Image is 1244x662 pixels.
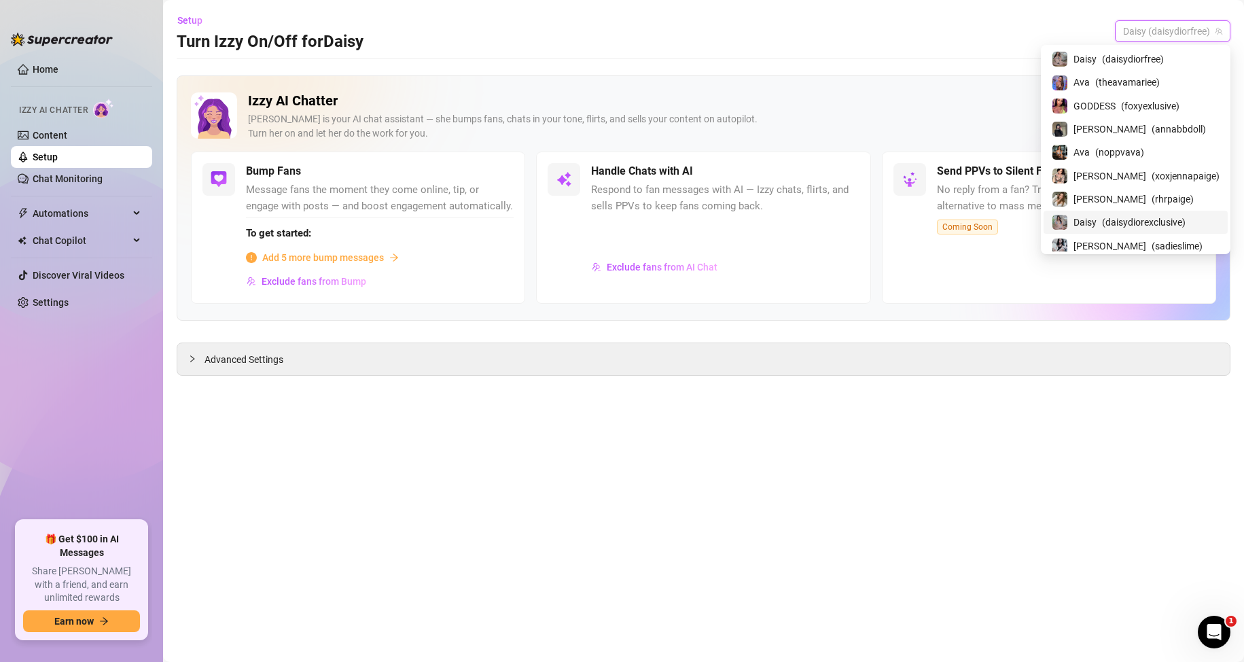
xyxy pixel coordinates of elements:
[1152,239,1203,254] span: ( sadieslime )
[1052,145,1067,160] img: Ava
[607,262,717,273] span: Exclude fans from AI Chat
[1102,52,1164,67] span: ( daisydiorfree )
[1052,192,1067,207] img: Paige
[1215,27,1223,35] span: team
[246,227,311,239] strong: To get started:
[54,616,94,627] span: Earn now
[248,92,1174,109] h2: Izzy AI Chatter
[1052,99,1067,114] img: GODDESS
[262,250,384,265] span: Add 5 more bump messages
[1121,99,1179,114] span: ( foxyexlusive )
[592,262,601,272] img: svg%3e
[1095,145,1144,160] span: ( noppvava )
[1073,215,1097,230] span: Daisy
[937,163,1060,179] h5: Send PPVs to Silent Fans
[246,252,257,263] span: info-circle
[389,253,399,262] span: arrow-right
[1152,169,1220,184] span: ( xoxjennapaige )
[18,236,26,245] img: Chat Copilot
[33,297,69,308] a: Settings
[246,163,301,179] h5: Bump Fans
[1073,52,1097,67] span: Daisy
[205,352,283,367] span: Advanced Settings
[33,270,124,281] a: Discover Viral Videos
[246,271,367,292] button: Exclude fans from Bump
[1152,122,1206,137] span: ( annabbdoll )
[1073,99,1116,114] span: GODDESS
[93,99,114,118] img: AI Chatter
[23,533,140,559] span: 🎁 Get $100 in AI Messages
[23,565,140,605] span: Share [PERSON_NAME] with a friend, and earn unlimited rewards
[937,220,998,234] span: Coming Soon
[19,104,88,117] span: Izzy AI Chatter
[1052,239,1067,254] img: Sadie
[1073,192,1146,207] span: [PERSON_NAME]
[1052,215,1067,230] img: Daisy
[188,355,196,363] span: collapsed
[1073,145,1090,160] span: Ava
[937,182,1205,214] span: No reply from a fan? Try a smart, personal PPV — a better alternative to mass messages.
[591,256,718,278] button: Exclude fans from AI Chat
[33,64,58,75] a: Home
[177,15,202,26] span: Setup
[211,171,227,188] img: svg%3e
[177,31,363,53] h3: Turn Izzy On/Off for Daisy
[246,182,514,214] span: Message fans the moment they come online, tip, or engage with posts — and boost engagement automa...
[247,277,256,286] img: svg%3e
[1052,122,1067,137] img: Anna
[1095,75,1160,90] span: ( theavamariee )
[33,173,103,184] a: Chat Monitoring
[1226,616,1237,627] span: 1
[248,112,1174,141] div: [PERSON_NAME] is your AI chat assistant — she bumps fans, chats in your tone, flirts, and sells y...
[902,171,918,188] img: svg%3e
[1052,169,1067,184] img: Jenna
[18,208,29,219] span: thunderbolt
[191,92,237,139] img: Izzy AI Chatter
[33,203,129,224] span: Automations
[1123,21,1222,41] span: Daisy (daisydiorfree)
[33,130,67,141] a: Content
[11,33,113,46] img: logo-BBDzfeDw.svg
[556,171,572,188] img: svg%3e
[262,276,366,287] span: Exclude fans from Bump
[1102,215,1186,230] span: ( daisydiorexclusive )
[1052,75,1067,90] img: Ava
[188,351,205,366] div: collapsed
[33,152,58,162] a: Setup
[1073,122,1146,137] span: [PERSON_NAME]
[1052,52,1067,67] img: Daisy
[23,610,140,632] button: Earn nowarrow-right
[1073,75,1090,90] span: Ava
[99,616,109,626] span: arrow-right
[1198,616,1230,648] iframe: Intercom live chat
[591,163,693,179] h5: Handle Chats with AI
[33,230,129,251] span: Chat Copilot
[1073,239,1146,254] span: [PERSON_NAME]
[591,182,859,214] span: Respond to fan messages with AI — Izzy chats, flirts, and sells PPVs to keep fans coming back.
[177,10,213,31] button: Setup
[1073,169,1146,184] span: [PERSON_NAME]
[1152,192,1194,207] span: ( rhrpaige )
